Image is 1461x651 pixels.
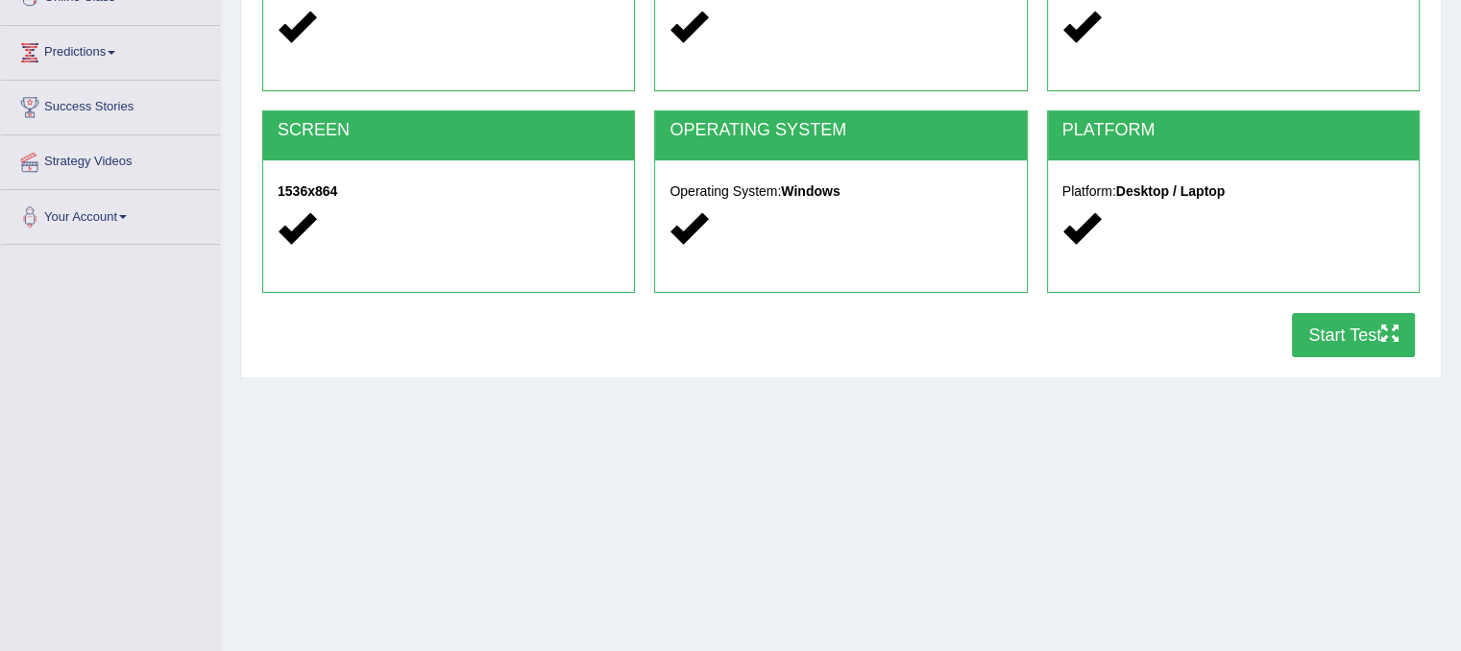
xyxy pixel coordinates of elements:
strong: Windows [781,183,840,199]
h2: PLATFORM [1062,121,1404,140]
a: Your Account [1,190,220,238]
button: Start Test [1292,313,1415,357]
strong: 1536x864 [278,183,337,199]
h2: OPERATING SYSTEM [670,121,1011,140]
a: Strategy Videos [1,135,220,183]
h5: Platform: [1062,184,1404,199]
a: Success Stories [1,81,220,129]
h5: Operating System: [670,184,1011,199]
strong: Desktop / Laptop [1116,183,1226,199]
h2: SCREEN [278,121,620,140]
a: Predictions [1,26,220,74]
